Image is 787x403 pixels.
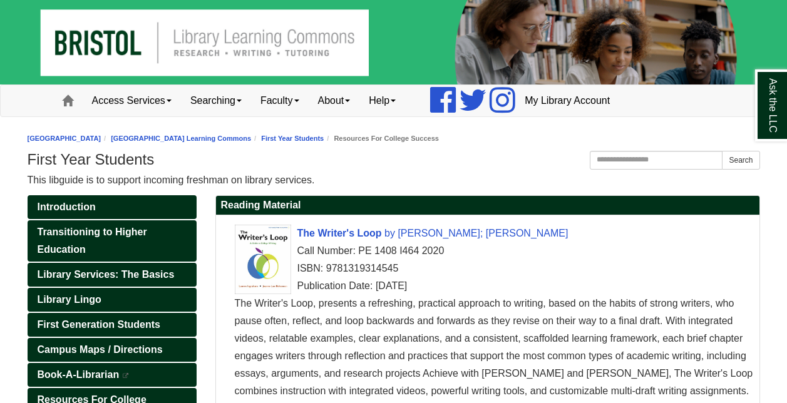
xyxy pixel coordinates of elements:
[28,363,197,387] a: Book-A-Librarian
[515,85,619,116] a: My Library Account
[83,85,181,116] a: Access Services
[28,288,197,312] a: Library Lingo
[38,369,120,380] span: Book-A-Librarian
[235,225,291,294] img: Cover Art
[38,319,160,330] span: First Generation Students
[359,85,405,116] a: Help
[38,344,163,355] span: Campus Maps / Directions
[28,263,197,287] a: Library Services: The Basics
[251,85,309,116] a: Faculty
[28,135,101,142] a: [GEOGRAPHIC_DATA]
[235,242,753,260] div: Call Number: PE 1408 I464 2020
[235,277,753,295] div: Publication Date: [DATE]
[28,313,197,337] a: First Generation Students
[297,228,382,238] span: The Writer's Loop
[235,260,753,277] div: ISBN: 9781319314545
[28,195,197,219] a: Introduction
[28,175,315,185] span: This libguide is to support incoming freshman on library services.
[111,135,251,142] a: [GEOGRAPHIC_DATA] Learning Commons
[28,220,197,262] a: Transitioning to Higher Education
[309,85,360,116] a: About
[38,227,147,255] span: Transitioning to Higher Education
[384,228,395,238] span: by
[122,373,130,379] i: This link opens in a new window
[216,196,759,215] h2: Reading Material
[38,294,101,305] span: Library Lingo
[235,295,753,400] div: The Writer's Loop, presents a refreshing, practical approach to writing, based on the habits of s...
[38,201,96,212] span: Introduction
[181,85,251,116] a: Searching
[261,135,324,142] a: First Year Students
[324,133,439,145] li: Resources For College Success
[28,338,197,362] a: Campus Maps / Directions
[28,133,760,145] nav: breadcrumb
[297,228,568,238] a: Cover Art The Writer's Loop by [PERSON_NAME]; [PERSON_NAME]
[28,151,760,168] h1: First Year Students
[38,269,175,280] span: Library Services: The Basics
[398,228,568,238] span: [PERSON_NAME]; [PERSON_NAME]
[722,151,759,170] button: Search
